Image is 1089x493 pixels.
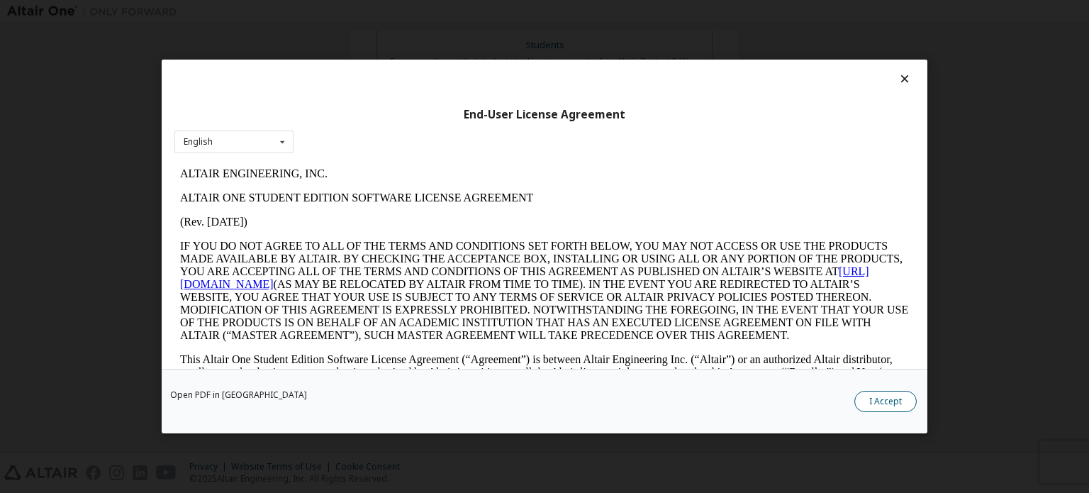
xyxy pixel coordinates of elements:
p: IF YOU DO NOT AGREE TO ALL OF THE TERMS AND CONDITIONS SET FORTH BELOW, YOU MAY NOT ACCESS OR USE... [6,78,735,180]
button: I Accept [854,391,917,412]
p: ALTAIR ONE STUDENT EDITION SOFTWARE LICENSE AGREEMENT [6,30,735,43]
p: ALTAIR ENGINEERING, INC. [6,6,735,18]
p: (Rev. [DATE]) [6,54,735,67]
a: [URL][DOMAIN_NAME] [6,104,695,128]
div: English [184,138,213,146]
p: This Altair One Student Edition Software License Agreement (“Agreement”) is between Altair Engine... [6,192,735,243]
a: Open PDF in [GEOGRAPHIC_DATA] [170,391,307,399]
div: End-User License Agreement [174,108,915,122]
